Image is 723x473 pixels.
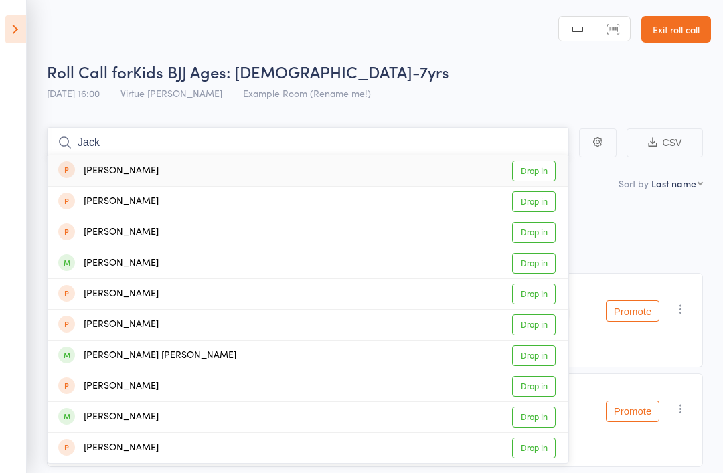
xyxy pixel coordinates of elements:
div: [PERSON_NAME] [58,409,159,425]
div: Last name [651,177,696,190]
div: [PERSON_NAME] [PERSON_NAME] [58,348,236,363]
span: Kids BJJ Ages: [DEMOGRAPHIC_DATA]-7yrs [133,60,449,82]
a: Drop in [512,345,556,366]
a: Drop in [512,376,556,397]
div: [PERSON_NAME] [58,379,159,394]
button: Promote [606,300,659,322]
a: Drop in [512,253,556,274]
a: Exit roll call [641,16,711,43]
button: Promote [606,401,659,422]
span: [DATE] 16:00 [47,86,100,100]
div: [PERSON_NAME] [58,256,159,271]
input: Search by name [47,127,569,158]
div: [PERSON_NAME] [58,286,159,302]
a: Drop in [512,191,556,212]
div: [PERSON_NAME] [58,194,159,209]
div: [PERSON_NAME] [58,163,159,179]
a: Drop in [512,438,556,458]
span: Roll Call for [47,60,133,82]
a: Drop in [512,284,556,304]
button: CSV [627,128,703,157]
span: Virtue [PERSON_NAME] [120,86,222,100]
a: Drop in [512,222,556,243]
a: Drop in [512,314,556,335]
a: Drop in [512,407,556,428]
a: Drop in [512,161,556,181]
div: [PERSON_NAME] [58,225,159,240]
label: Sort by [619,177,649,190]
div: [PERSON_NAME] [58,317,159,333]
span: Example Room (Rename me!) [243,86,371,100]
div: [PERSON_NAME] [58,440,159,456]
